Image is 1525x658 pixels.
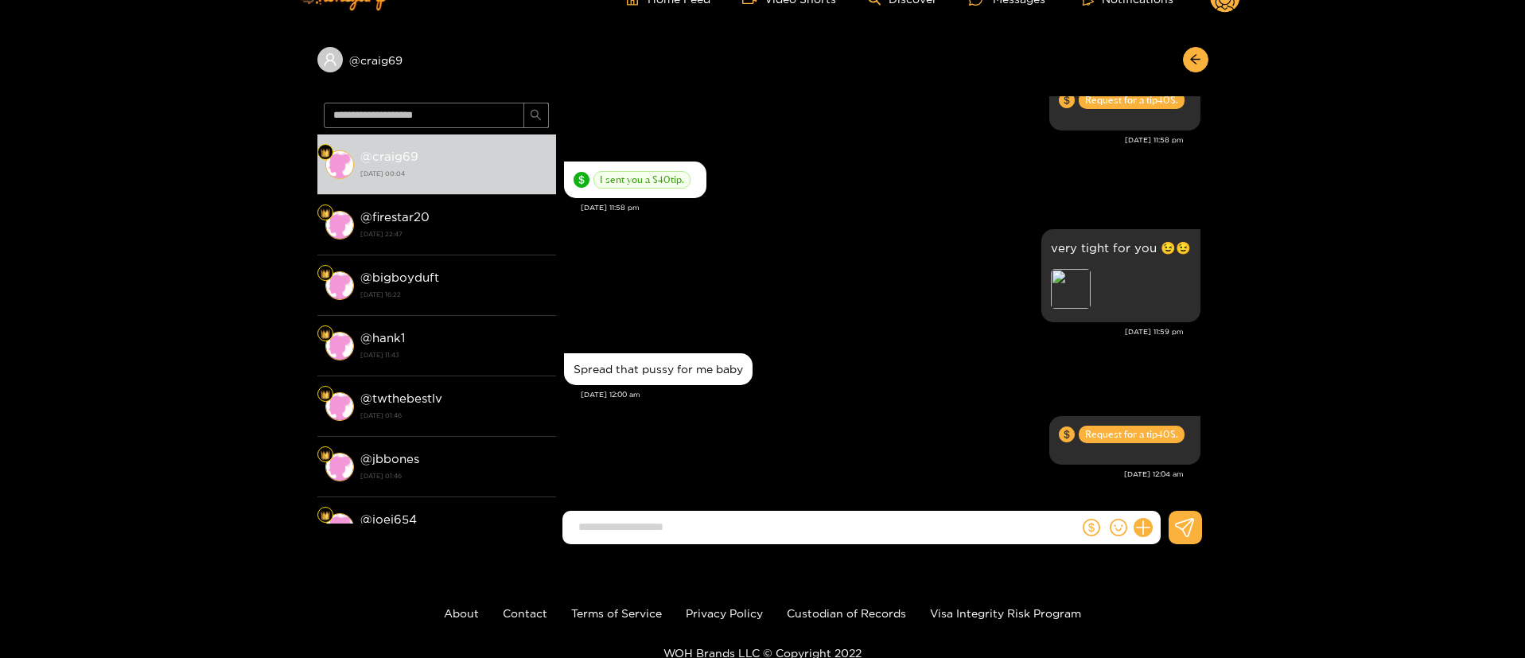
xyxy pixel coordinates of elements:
strong: @ bigboyduft [360,271,439,284]
div: Spread that pussy for me baby [574,363,743,376]
a: Contact [503,607,547,619]
img: Fan Level [321,511,330,520]
img: conversation [325,332,354,360]
span: I sent you a $ 40 tip. [593,171,691,189]
strong: @ firestar20 [360,210,430,224]
img: Fan Level [321,390,330,399]
strong: [DATE] 01:46 [360,469,548,483]
img: conversation [325,513,354,542]
strong: @ joej654 [360,512,417,526]
img: conversation [325,271,354,300]
div: Oct. 1, 11:58 pm [1049,82,1200,130]
img: conversation [325,150,354,179]
span: Request for a tip 40 $. [1079,91,1185,109]
div: @craig69 [317,47,556,72]
div: [DATE] 12:04 am [564,469,1184,480]
div: [DATE] 11:58 pm [564,134,1184,146]
img: conversation [325,211,354,239]
img: Fan Level [321,450,330,460]
button: dollar [1080,516,1103,539]
div: [DATE] 11:59 pm [564,326,1184,337]
span: smile [1110,519,1127,536]
strong: [DATE] 00:04 [360,166,548,181]
a: Terms of Service [571,607,662,619]
button: search [523,103,549,128]
span: search [530,109,542,123]
span: dollar [1083,519,1100,536]
div: Oct. 1, 11:58 pm [564,162,706,198]
strong: @ jbbones [360,452,419,465]
a: About [444,607,479,619]
strong: @ twthebestlv [360,391,442,405]
span: arrow-left [1189,53,1201,67]
div: Oct. 2, 12:00 am [564,353,753,385]
strong: [DATE] 01:46 [360,408,548,422]
div: [DATE] 12:00 am [581,389,1200,400]
strong: [DATE] 22:47 [360,227,548,241]
img: Fan Level [321,329,330,339]
strong: @ hank1 [360,331,405,345]
a: Privacy Policy [686,607,763,619]
img: Fan Level [321,148,330,158]
button: arrow-left [1183,47,1208,72]
p: very tight for you 😉😉 [1051,239,1191,257]
strong: [DATE] 16:22 [360,287,548,302]
div: [DATE] 11:58 pm [581,202,1200,213]
strong: @ craig69 [360,150,418,163]
span: dollar-circle [574,172,589,188]
div: Oct. 1, 11:59 pm [1041,229,1200,322]
span: dollar-circle [1059,92,1075,108]
img: Fan Level [321,269,330,278]
span: user [323,53,337,67]
img: conversation [325,392,354,421]
img: conversation [325,453,354,481]
span: Request for a tip 40 $. [1079,426,1185,443]
a: Custodian of Records [787,607,906,619]
strong: [DATE] 11:43 [360,348,548,362]
div: Oct. 2, 12:04 am [1049,416,1200,465]
span: dollar-circle [1059,426,1075,442]
a: Visa Integrity Risk Program [930,607,1081,619]
img: Fan Level [321,208,330,218]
